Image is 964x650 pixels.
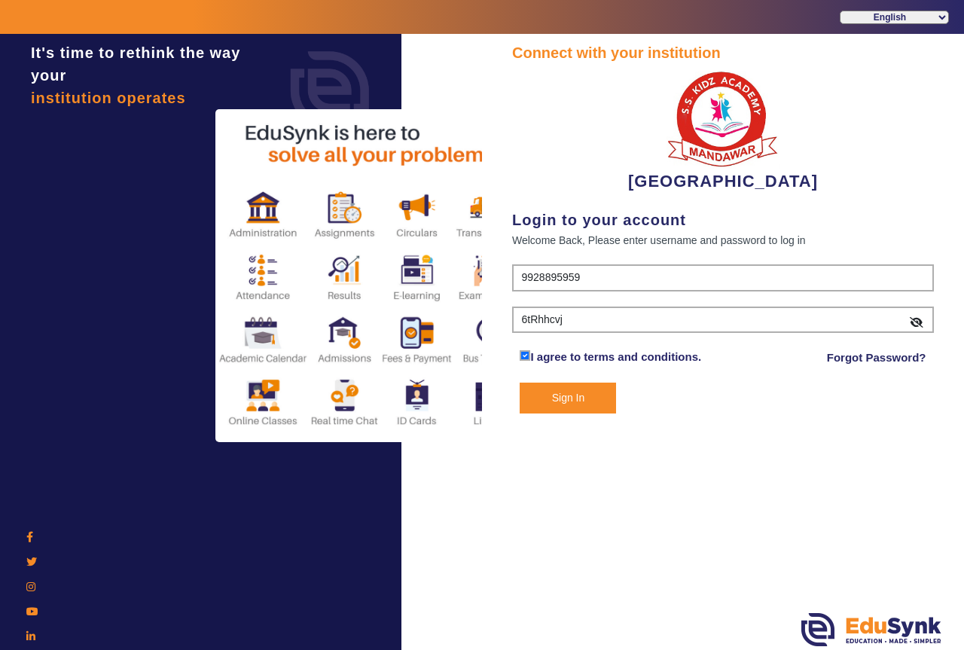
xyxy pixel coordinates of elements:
[512,209,934,231] div: Login to your account
[31,44,240,84] span: It's time to rethink the way your
[273,34,386,147] img: login.png
[827,349,926,367] a: Forgot Password?
[520,383,616,413] button: Sign In
[215,109,532,442] img: login2.png
[512,41,934,64] div: Connect with your institution
[530,350,701,363] a: I agree to terms and conditions.
[512,231,934,249] div: Welcome Back, Please enter username and password to log in
[667,64,779,169] img: b9104f0a-387a-4379-b368-ffa933cda262
[512,64,934,194] div: [GEOGRAPHIC_DATA]
[801,613,941,646] img: edusynk.png
[31,90,186,106] span: institution operates
[512,264,934,291] input: User Name
[512,307,934,334] input: Password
